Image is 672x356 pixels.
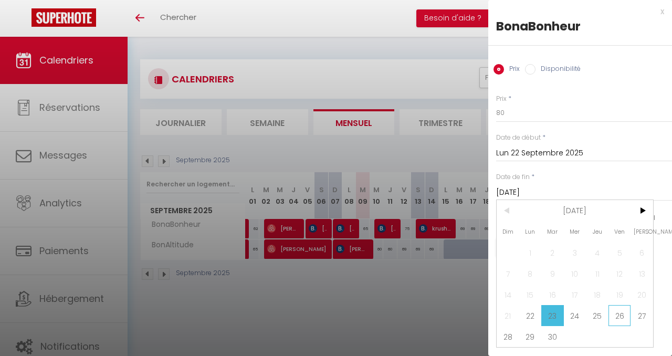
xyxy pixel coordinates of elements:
button: Ouvrir le widget de chat LiveChat [8,4,40,36]
span: 25 [586,305,608,326]
span: < [497,200,519,221]
span: 6 [631,242,653,263]
span: Lun [519,221,542,242]
span: 9 [541,263,564,284]
span: 13 [631,263,653,284]
span: Mer [564,221,586,242]
span: 18 [586,284,608,305]
span: > [631,200,653,221]
span: 22 [519,305,542,326]
span: 23 [541,305,564,326]
label: Disponibilité [535,64,581,76]
label: Date de fin [496,172,530,182]
span: 12 [608,263,631,284]
span: 17 [564,284,586,305]
label: Prix [496,94,507,104]
span: [PERSON_NAME] [631,221,653,242]
span: 14 [497,284,519,305]
span: Dim [497,221,519,242]
span: 24 [564,305,586,326]
label: Date de début [496,133,541,143]
span: 11 [586,263,608,284]
span: 21 [497,305,519,326]
span: Mar [541,221,564,242]
span: 27 [631,305,653,326]
span: 2 [541,242,564,263]
span: 1 [519,242,542,263]
span: Jeu [586,221,608,242]
span: 30 [541,326,564,347]
span: [DATE] [519,200,631,221]
span: 4 [586,242,608,263]
span: 28 [497,326,519,347]
span: 3 [564,242,586,263]
label: Prix [504,64,520,76]
div: BonaBonheur [496,18,664,35]
span: Ven [608,221,631,242]
span: 16 [541,284,564,305]
span: 19 [608,284,631,305]
span: 7 [497,263,519,284]
span: 15 [519,284,542,305]
div: x [488,5,664,18]
span: 5 [608,242,631,263]
span: 26 [608,305,631,326]
span: 10 [564,263,586,284]
span: 8 [519,263,542,284]
span: 20 [631,284,653,305]
span: 29 [519,326,542,347]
